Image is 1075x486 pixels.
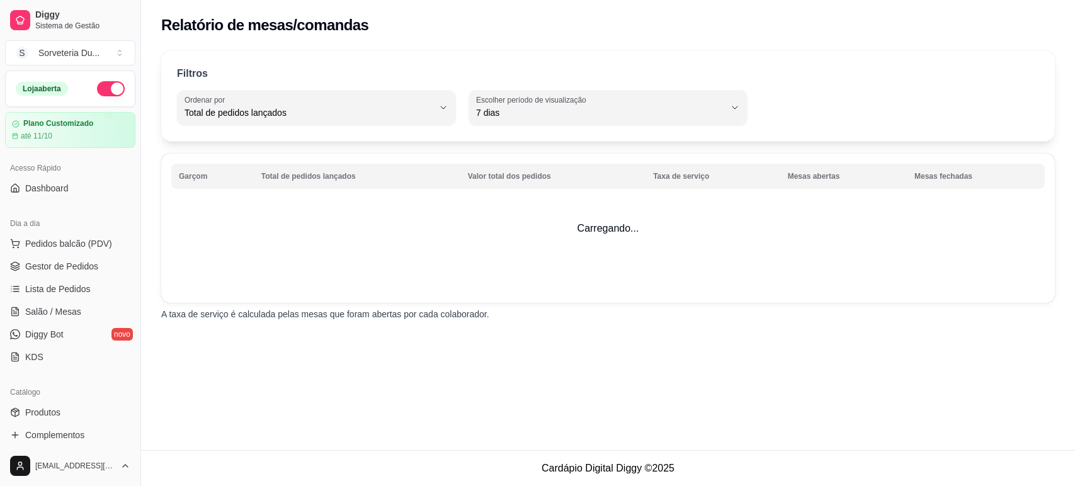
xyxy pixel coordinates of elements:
label: Ordenar por [185,94,229,105]
span: Diggy Bot [25,328,64,341]
h2: Relatório de mesas/comandas [161,15,368,35]
div: Sorveteria Du ... [38,47,100,59]
article: Plano Customizado [23,119,93,128]
a: Salão / Mesas [5,302,135,322]
a: DiggySistema de Gestão [5,5,135,35]
button: Escolher período de visualização7 dias [469,90,748,125]
span: S [16,47,28,59]
td: Carregando... [161,154,1055,303]
footer: Cardápio Digital Diggy © 2025 [141,450,1075,486]
button: Select a team [5,40,135,65]
span: Total de pedidos lançados [185,106,433,119]
span: Gestor de Pedidos [25,260,98,273]
div: Loja aberta [16,82,68,96]
span: Complementos [25,429,84,441]
div: Acesso Rápido [5,158,135,178]
button: [EMAIL_ADDRESS][DOMAIN_NAME] [5,451,135,481]
span: Sistema de Gestão [35,21,130,31]
span: KDS [25,351,43,363]
p: A taxa de serviço é calculada pelas mesas que foram abertas por cada colaborador. [161,308,1055,320]
span: Lista de Pedidos [25,283,91,295]
a: Gestor de Pedidos [5,256,135,276]
div: Catálogo [5,382,135,402]
span: Dashboard [25,182,69,195]
a: Diggy Botnovo [5,324,135,344]
div: Dia a dia [5,213,135,234]
a: Complementos [5,425,135,445]
span: Produtos [25,406,60,419]
article: até 11/10 [21,131,52,141]
span: 7 dias [476,106,725,119]
a: KDS [5,347,135,367]
a: Dashboard [5,178,135,198]
button: Ordenar porTotal de pedidos lançados [177,90,456,125]
p: Filtros [177,66,208,81]
span: [EMAIL_ADDRESS][DOMAIN_NAME] [35,461,115,471]
a: Produtos [5,402,135,422]
span: Salão / Mesas [25,305,81,318]
a: Lista de Pedidos [5,279,135,299]
span: Diggy [35,9,130,21]
label: Escolher período de visualização [476,94,590,105]
button: Pedidos balcão (PDV) [5,234,135,254]
button: Alterar Status [97,81,125,96]
a: Plano Customizadoaté 11/10 [5,112,135,148]
span: Pedidos balcão (PDV) [25,237,112,250]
